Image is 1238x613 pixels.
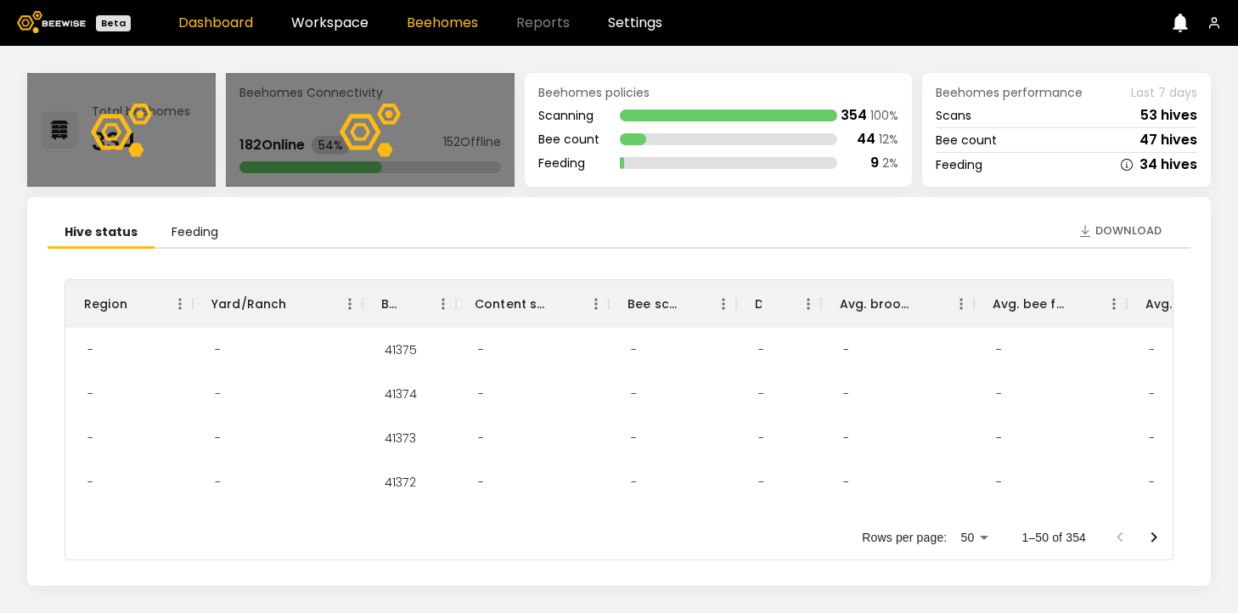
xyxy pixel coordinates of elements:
[475,280,549,328] div: Content scan hives
[65,280,193,328] div: Region
[371,504,426,548] div: 41371
[538,87,899,98] div: Beehomes policies
[796,291,821,317] button: Menu
[371,328,430,372] div: 41375
[914,292,938,316] button: Sort
[936,110,971,121] div: Scans
[155,217,235,249] li: Feeding
[538,110,599,121] div: Scanning
[862,529,947,546] p: Rows per page:
[711,291,736,317] button: Menu
[745,504,778,548] div: -
[1145,280,1220,328] div: Avg. honey frames
[870,156,879,170] div: 9
[982,504,1016,548] div: -
[617,372,650,416] div: -
[1135,460,1168,504] div: -
[1067,292,1091,316] button: Sort
[583,291,609,317] button: Menu
[617,504,650,548] div: -
[1135,504,1168,548] div: -
[745,460,778,504] div: -
[287,292,311,316] button: Sort
[1095,222,1162,239] span: Download
[974,280,1127,328] div: Avg. bee frames
[1140,158,1197,172] div: 34 hives
[982,416,1016,460] div: -
[617,416,650,460] div: -
[1135,372,1168,416] div: -
[993,280,1067,328] div: Avg. bee frames
[74,372,107,416] div: -
[745,372,778,416] div: -
[363,280,456,328] div: BH ID
[381,280,397,328] div: BH ID
[74,328,107,372] div: -
[982,372,1016,416] div: -
[677,292,701,316] button: Sort
[516,16,570,30] span: Reports
[1135,328,1168,372] div: -
[74,416,107,460] div: -
[830,328,863,372] div: -
[1140,133,1197,147] div: 47 hives
[84,280,127,328] div: Region
[464,416,498,460] div: -
[936,87,1083,98] span: Beehomes performance
[617,328,650,372] div: -
[407,16,478,30] a: Beehomes
[178,16,253,30] a: Dashboard
[948,291,974,317] button: Menu
[96,15,131,31] div: Beta
[608,16,662,30] a: Settings
[201,504,234,548] div: -
[538,157,599,169] div: Feeding
[371,416,430,460] div: 41373
[371,460,430,504] div: 41372
[982,328,1016,372] div: -
[337,291,363,317] button: Menu
[464,504,498,548] div: -
[1140,109,1197,122] div: 53 hives
[762,292,785,316] button: Sort
[627,280,677,328] div: Bee scan hives
[201,460,234,504] div: -
[397,292,420,316] button: Sort
[167,291,193,317] button: Menu
[882,157,898,169] div: 2 %
[464,460,498,504] div: -
[456,280,609,328] div: Content scan hives
[830,504,863,548] div: -
[1070,217,1170,245] button: Download
[211,280,287,328] div: Yard/Ranch
[127,292,151,316] button: Sort
[74,460,107,504] div: -
[291,16,369,30] a: Workspace
[830,372,863,416] div: -
[538,133,599,145] div: Bee count
[857,132,875,146] div: 44
[982,460,1016,504] div: -
[430,291,456,317] button: Menu
[1021,529,1086,546] p: 1–50 of 354
[1101,291,1127,317] button: Menu
[17,11,86,33] img: Beewise logo
[879,133,898,145] div: 12 %
[193,280,363,328] div: Yard/Ranch
[371,372,430,416] div: 41374
[755,280,762,328] div: Dead hives
[1131,87,1197,98] span: Last 7 days
[48,217,155,249] li: Hive status
[736,280,821,328] div: Dead hives
[617,460,650,504] div: -
[201,328,234,372] div: -
[549,292,573,316] button: Sort
[74,504,107,548] div: -
[821,280,974,328] div: Avg. brood frames
[464,372,498,416] div: -
[1137,520,1171,554] button: Go to next page
[841,109,867,122] div: 354
[936,134,997,146] div: Bee count
[745,328,778,372] div: -
[840,280,914,328] div: Avg. brood frames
